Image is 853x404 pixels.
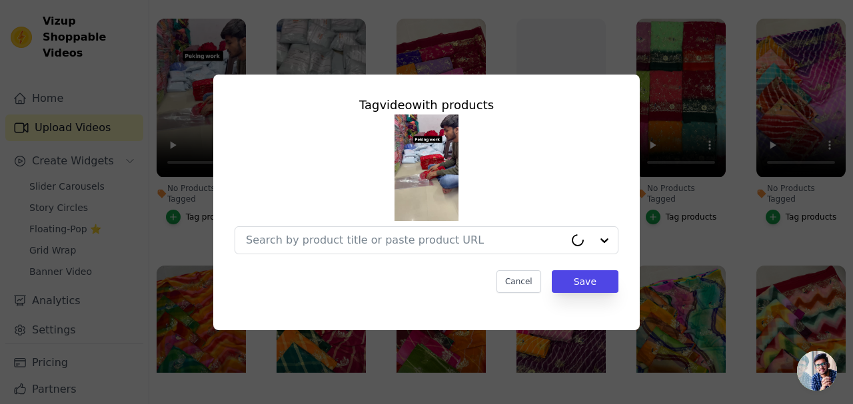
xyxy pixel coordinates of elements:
[235,96,618,114] div: Tag video with products
[395,114,458,221] img: vizup-images-011e.png
[797,351,837,391] a: Open chat
[552,270,618,293] button: Save
[246,234,564,246] input: Search by product title or paste product URL
[496,270,541,293] button: Cancel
